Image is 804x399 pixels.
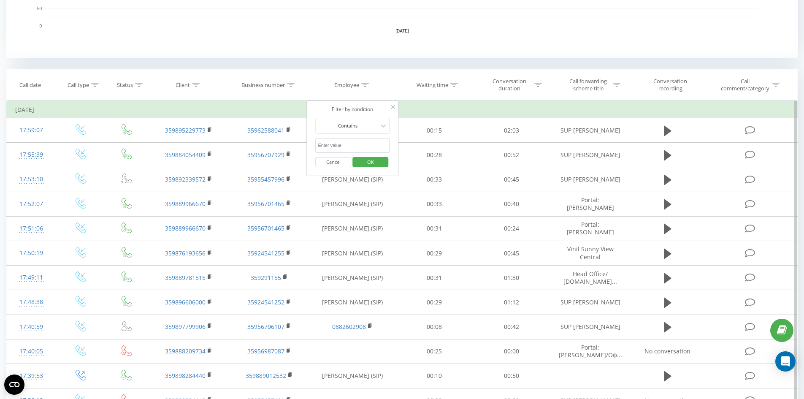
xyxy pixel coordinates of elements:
[334,81,359,89] div: Employee
[550,192,630,216] td: Portal: [PERSON_NAME]
[309,241,396,266] td: [PERSON_NAME] (SIP)
[165,151,206,159] a: 359884054409
[559,343,622,359] span: Portal: [PERSON_NAME]/Оф...
[473,118,550,143] td: 02:03
[352,157,388,168] button: OK
[550,143,630,167] td: SUP [PERSON_NAME]
[247,175,284,183] a: 35955457996
[396,241,473,266] td: 00:29
[15,220,48,237] div: 17:51:06
[15,122,48,138] div: 17:59:07
[15,196,48,212] div: 17:52:07
[247,200,284,208] a: 35956701465
[15,245,48,261] div: 17:50:19
[550,290,630,315] td: SUP [PERSON_NAME]
[309,364,396,388] td: [PERSON_NAME] (SIP)
[775,351,796,372] div: Open Intercom Messenger
[165,175,206,183] a: 359892339572
[473,290,550,315] td: 01:12
[15,147,48,163] div: 17:55:39
[396,216,473,241] td: 00:31
[247,323,284,331] a: 35956706107
[396,143,473,167] td: 00:28
[396,364,473,388] td: 00:10
[396,290,473,315] td: 00:29
[247,347,284,355] a: 35956987087
[165,372,206,380] a: 359898284440
[165,298,206,306] a: 359896606000
[247,151,284,159] a: 35956707929
[473,143,550,167] td: 00:52
[566,78,611,92] div: Call forwarding scheme title
[550,241,630,266] td: Vinil Sunny View Central
[396,339,473,364] td: 00:25
[165,200,206,208] a: 359889966670
[487,78,532,92] div: Conversation duration
[165,323,206,331] a: 359897799906
[473,315,550,339] td: 00:42
[473,364,550,388] td: 00:50
[117,81,133,89] div: Status
[165,126,206,134] a: 359895229773
[247,224,284,232] a: 35956701465
[15,343,48,360] div: 17:40:05
[15,319,48,335] div: 17:40:59
[309,290,396,315] td: [PERSON_NAME] (SIP)
[165,347,206,355] a: 359888209734
[315,157,351,168] button: Cancel
[165,249,206,257] a: 359876193656
[309,216,396,241] td: [PERSON_NAME] (SIP)
[15,294,48,310] div: 17:48:38
[247,298,284,306] a: 35924541252
[417,81,448,89] div: Waiting time
[396,192,473,216] td: 00:33
[15,171,48,187] div: 17:53:10
[15,269,48,286] div: 17:49:11
[251,274,281,282] a: 359291155
[19,81,41,89] div: Call date
[550,118,630,143] td: SUP [PERSON_NAME]
[550,216,630,241] td: Portal: [PERSON_NAME]
[68,81,89,89] div: Call type
[7,101,798,118] td: [DATE]
[246,372,286,380] a: 359889012532
[550,167,630,192] td: SUP [PERSON_NAME]
[473,167,550,192] td: 00:45
[37,6,42,11] text: 50
[563,270,617,285] span: Head Office/ [DOMAIN_NAME]...
[165,274,206,282] a: 359889781515
[247,249,284,257] a: 35924541255
[247,126,284,134] a: 35962588041
[473,192,550,216] td: 00:40
[241,81,285,89] div: Business number
[720,78,770,92] div: Call comment/category
[396,167,473,192] td: 00:33
[473,266,550,290] td: 01:30
[315,105,390,114] div: Filter by condition
[309,167,396,192] td: [PERSON_NAME] (SIP)
[396,266,473,290] td: 00:31
[15,368,48,384] div: 17:39:53
[644,347,690,355] span: No conversation
[473,241,550,266] td: 00:45
[473,216,550,241] td: 00:24
[4,375,24,395] button: Open CMP widget
[39,24,42,28] text: 0
[309,266,396,290] td: [PERSON_NAME] (SIP)
[359,155,382,168] span: OK
[315,138,390,153] input: Enter value
[165,224,206,232] a: 359889966670
[309,192,396,216] td: [PERSON_NAME] (SIP)
[643,78,698,92] div: Conversation recording
[332,323,366,331] a: 0882602908
[176,81,190,89] div: Client
[396,315,473,339] td: 00:08
[396,118,473,143] td: 00:15
[550,315,630,339] td: SUP [PERSON_NAME]
[473,339,550,364] td: 00:00
[395,29,409,33] text: [DATE]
